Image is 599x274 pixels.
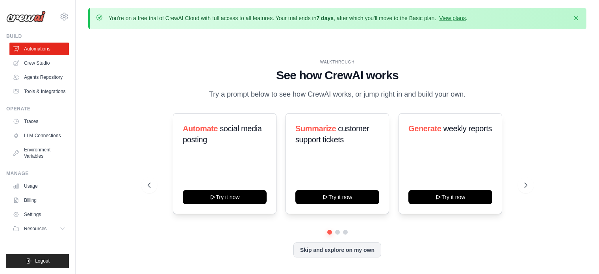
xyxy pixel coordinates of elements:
[293,242,381,257] button: Skip and explore on my own
[24,226,46,232] span: Resources
[316,15,334,21] strong: 7 days
[109,14,467,22] p: You're on a free trial of CrewAI Cloud with full access to all features. Your trial ends in , aft...
[6,11,46,22] img: Logo
[408,190,492,204] button: Try it now
[439,15,465,21] a: View plans
[9,194,69,207] a: Billing
[9,208,69,221] a: Settings
[9,57,69,69] a: Crew Studio
[9,85,69,98] a: Tools & Integrations
[9,180,69,192] a: Usage
[9,129,69,142] a: LLM Connections
[9,144,69,162] a: Environment Variables
[148,59,527,65] div: WALKTHROUGH
[183,124,218,133] span: Automate
[6,33,69,39] div: Build
[6,106,69,112] div: Operate
[35,258,50,264] span: Logout
[9,71,69,84] a: Agents Repository
[9,43,69,55] a: Automations
[9,115,69,128] a: Traces
[443,124,492,133] span: weekly reports
[183,124,262,144] span: social media posting
[408,124,441,133] span: Generate
[6,254,69,268] button: Logout
[6,170,69,177] div: Manage
[205,89,470,100] p: Try a prompt below to see how CrewAI works, or jump right in and build your own.
[295,124,336,133] span: Summarize
[183,190,267,204] button: Try it now
[9,222,69,235] button: Resources
[148,68,527,82] h1: See how CrewAI works
[295,124,369,144] span: customer support tickets
[295,190,379,204] button: Try it now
